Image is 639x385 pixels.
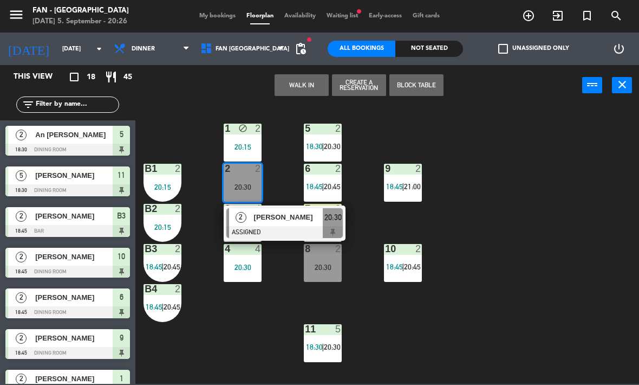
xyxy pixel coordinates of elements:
span: Dinner [132,46,155,53]
i: block [238,124,247,133]
div: 2 [415,244,422,254]
div: 2 [255,164,262,174]
span: [PERSON_NAME] [35,292,113,303]
span: 20:30 [324,211,342,224]
span: Availability [279,13,321,19]
span: Early-access [363,13,407,19]
span: 2 [16,211,27,222]
span: 20:45 [164,303,180,311]
span: 1 [120,372,123,385]
input: Filter by name... [35,99,119,111]
span: [PERSON_NAME] [35,373,113,384]
span: [PERSON_NAME] [254,211,323,223]
span: [PERSON_NAME] [35,332,113,344]
div: 10 [385,244,386,254]
span: BOOK TABLE [514,7,543,25]
span: 10 [118,250,125,263]
span: 20:45 [164,262,180,271]
div: 2 [175,164,181,174]
div: 4 [255,204,262,214]
span: 20:45 [324,182,341,191]
span: fiber_manual_record [306,36,312,43]
i: power_input [586,78,599,91]
span: 45 [123,71,132,84]
button: close [612,77,632,93]
i: power_settings_new [612,42,625,55]
span: Gift cards [407,13,445,19]
div: 2 [175,244,181,254]
span: [PERSON_NAME] [35,170,113,181]
label: Unassigned only [498,44,569,54]
span: 18 [87,71,95,84]
div: This view [5,70,78,84]
span: 9 [120,331,123,344]
span: Floorplan [241,13,279,19]
div: 20:15 [144,223,181,231]
span: 18:45 [146,262,162,271]
span: 18:30 [306,343,323,351]
button: WALK IN [275,74,329,96]
div: 20:30 [224,264,262,271]
div: 2 [175,204,181,214]
i: search [610,9,623,22]
i: filter_list [22,98,35,111]
span: 2 [16,252,27,262]
div: 20:30 [224,183,262,191]
div: 5 [335,324,342,334]
span: 2 [16,333,27,344]
span: fiber_manual_record [356,8,362,15]
span: B3 [117,209,126,222]
span: An [PERSON_NAME] [35,129,113,140]
div: 2 [335,164,342,174]
button: Block Table [389,74,444,96]
span: Special reservation [572,7,602,25]
span: 18:45 [386,262,403,271]
span: 20:45 [404,262,421,271]
span: 5 [16,170,27,181]
span: 2 [236,212,246,223]
span: 2 [16,130,27,140]
span: 18:30 [306,142,323,151]
span: 20:30 [324,142,341,151]
span: 18:45 [306,182,323,191]
i: arrow_drop_down [93,42,106,55]
span: | [161,262,164,271]
div: 20:30 [304,264,342,271]
div: 20:15 [144,183,181,191]
i: restaurant [105,70,118,84]
div: Fan - [GEOGRAPHIC_DATA] [32,5,129,16]
div: 2 [415,164,422,174]
span: WALK IN [543,7,572,25]
span: Fan [GEOGRAPHIC_DATA] [216,46,289,53]
button: menu [8,7,24,27]
div: 20:15 [224,143,262,151]
span: | [402,182,404,191]
span: SEARCH [602,7,631,25]
span: pending_actions [294,42,307,55]
div: 2 [335,204,342,214]
span: [PERSON_NAME] [35,210,113,222]
span: | [322,182,324,191]
span: 20:30 [324,343,341,351]
div: [DATE] 5. September - 20:26 [32,16,129,27]
div: 2 [255,124,262,133]
i: add_circle_outline [522,9,535,22]
i: turned_in_not [581,9,594,22]
span: | [322,142,324,151]
span: 21:00 [404,182,421,191]
span: | [402,262,404,271]
span: Waiting list [321,13,363,19]
i: crop_square [68,70,81,84]
div: All Bookings [328,41,395,57]
i: close [616,78,629,91]
span: 2 [16,374,27,384]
